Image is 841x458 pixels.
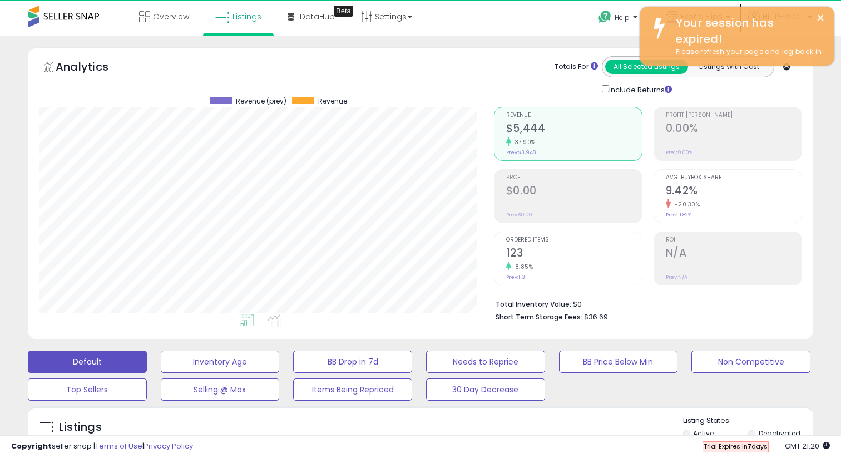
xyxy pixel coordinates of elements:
[666,149,692,156] small: Prev: 0.00%
[28,351,147,373] button: Default
[667,15,826,47] div: Your session has expired!
[667,47,826,57] div: Please refresh your page and log back in
[666,237,802,243] span: ROI
[506,211,532,218] small: Prev: $0.00
[144,441,193,451] a: Privacy Policy
[506,175,642,181] span: Profit
[11,441,52,451] strong: Copyright
[161,351,280,373] button: Inventory Age
[506,112,642,119] span: Revenue
[506,247,642,262] h2: 123
[666,211,691,218] small: Prev: 11.82%
[232,11,261,22] span: Listings
[95,441,142,451] a: Terms of Use
[511,263,533,271] small: 8.85%
[506,184,642,199] h2: $0.00
[511,138,536,146] small: 37.90%
[666,112,802,119] span: Profit [PERSON_NAME]
[426,351,545,373] button: Needs to Reprice
[506,122,642,137] h2: $5,444
[506,149,536,156] small: Prev: $3,948
[293,351,412,373] button: BB Drop in 7d
[161,378,280,401] button: Selling @ Max
[334,6,353,17] div: Tooltip anchor
[59,420,102,435] h5: Listings
[506,274,525,280] small: Prev: 113
[56,59,130,77] h5: Analytics
[704,442,768,451] span: Trial Expires in days
[426,378,545,401] button: 30 Day Decrease
[615,13,630,22] span: Help
[593,83,685,96] div: Include Returns
[666,122,802,137] h2: 0.00%
[28,378,147,401] button: Top Sellers
[691,351,810,373] button: Non Competitive
[11,441,193,452] div: seller snap | |
[496,299,571,309] b: Total Inventory Value:
[496,312,582,322] b: Short Term Storage Fees:
[671,200,700,209] small: -20.30%
[605,60,688,74] button: All Selected Listings
[598,10,612,24] i: Get Help
[666,175,802,181] span: Avg. Buybox Share
[683,416,814,426] p: Listing States:
[318,97,347,105] span: Revenue
[785,441,830,451] span: 2025-09-14 21:20 GMT
[496,297,794,310] li: $0
[666,247,802,262] h2: N/A
[748,442,751,451] b: 7
[153,11,189,22] span: Overview
[687,60,770,74] button: Listings With Cost
[816,11,825,25] button: ×
[293,378,412,401] button: Items Being Repriced
[555,62,598,72] div: Totals For
[300,11,335,22] span: DataHub
[666,184,802,199] h2: 9.42%
[506,237,642,243] span: Ordered Items
[236,97,286,105] span: Revenue (prev)
[584,312,608,322] span: $36.69
[559,351,678,373] button: BB Price Below Min
[666,274,687,280] small: Prev: N/A
[590,2,649,36] a: Help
